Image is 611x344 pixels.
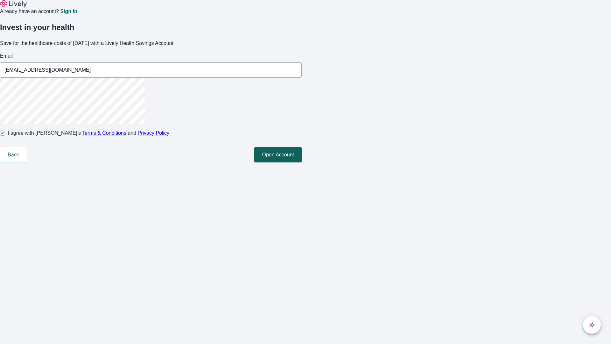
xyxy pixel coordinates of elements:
svg: Lively AI Assistant [589,322,595,328]
a: Terms & Conditions [82,130,126,136]
button: Open Account [254,147,302,162]
a: Privacy Policy [138,130,170,136]
a: Sign in [60,9,77,14]
button: chat [583,316,601,334]
span: I agree with [PERSON_NAME]’s and [8,129,169,137]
